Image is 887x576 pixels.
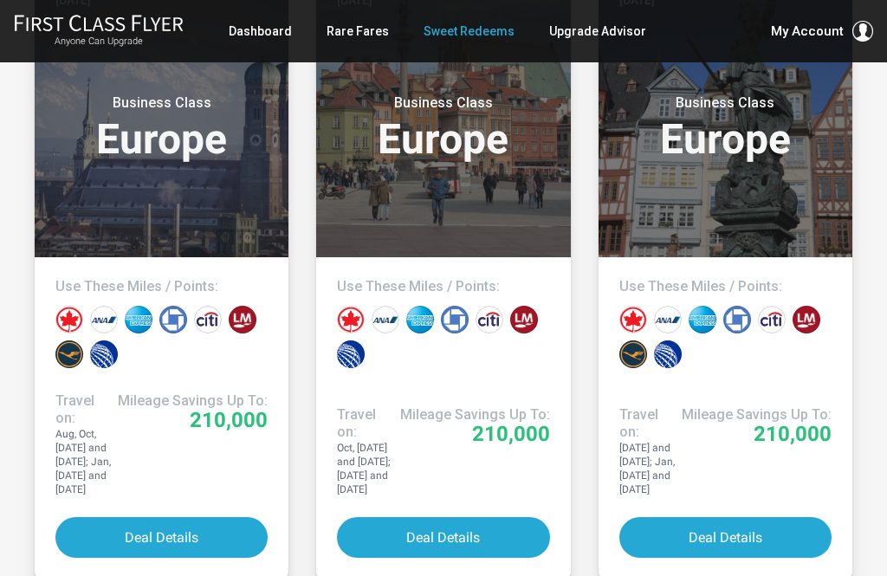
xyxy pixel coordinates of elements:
[337,517,549,558] button: Deal Details
[654,340,682,368] div: United miles
[55,306,83,333] div: Air Canada miles
[372,306,399,333] div: All Nippon miles
[327,16,389,47] a: Rare Fares
[55,94,268,160] h3: Europe
[619,278,832,295] h4: Use These Miles / Points:
[441,306,469,333] div: Chase points
[229,306,256,333] div: LifeMiles
[337,94,549,160] h3: Europe
[125,306,152,333] div: Amex points
[619,306,647,333] div: Air Canada miles
[55,517,268,558] button: Deal Details
[723,306,751,333] div: Chase points
[337,306,365,333] div: Air Canada miles
[630,94,821,112] small: Business Class
[771,21,844,42] span: My Account
[758,306,786,333] div: Citi points
[14,36,184,48] small: Anyone Can Upgrade
[771,21,873,42] button: My Account
[619,94,832,160] h3: Europe
[619,517,832,558] button: Deal Details
[510,306,538,333] div: LifeMiles
[194,306,222,333] div: Citi points
[229,16,292,47] a: Dashboard
[424,16,515,47] a: Sweet Redeems
[55,340,83,368] div: Lufthansa miles
[654,306,682,333] div: All Nippon miles
[337,340,365,368] div: United miles
[90,306,118,333] div: All Nippon miles
[348,94,540,112] small: Business Class
[689,306,716,333] div: Amex points
[406,306,434,333] div: Amex points
[549,16,646,47] a: Upgrade Advisor
[337,278,549,295] h4: Use These Miles / Points:
[66,94,257,112] small: Business Class
[619,340,647,368] div: Lufthansa miles
[159,306,187,333] div: Chase points
[476,306,503,333] div: Citi points
[793,306,820,333] div: LifeMiles
[90,340,118,368] div: United miles
[14,14,184,49] a: First Class FlyerAnyone Can Upgrade
[55,278,268,295] h4: Use These Miles / Points:
[14,14,184,32] img: First Class Flyer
